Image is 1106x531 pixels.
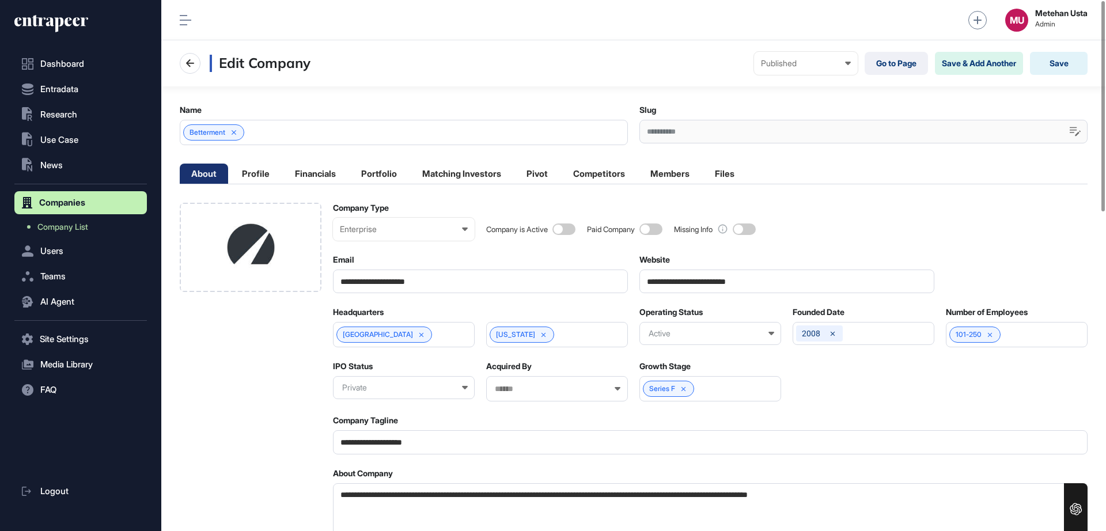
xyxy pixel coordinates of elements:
button: Entradata [14,78,147,101]
button: Media Library [14,353,147,376]
div: Company Logo [180,203,321,292]
li: Financials [283,164,347,184]
span: 101-250 [956,331,982,339]
button: Use Case [14,128,147,151]
label: Company Tagline [333,416,398,425]
span: Entradata [40,85,78,94]
span: AI Agent [40,297,74,306]
label: Number of Employees [946,308,1028,317]
label: Headquarters [333,308,384,317]
span: [GEOGRAPHIC_DATA] [343,331,413,339]
span: Use Case [40,135,78,145]
li: About [180,164,228,184]
span: Research [40,110,77,119]
label: About Company [333,469,393,478]
label: Operating Status [639,308,703,317]
button: News [14,154,147,177]
button: Save & Add Another [935,52,1023,75]
a: Go to Page [865,52,928,75]
button: AI Agent [14,290,147,313]
li: Matching Investors [411,164,513,184]
button: Companies [14,191,147,214]
button: Teams [14,265,147,288]
li: Pivot [515,164,559,184]
label: Founded Date [793,308,844,317]
button: FAQ [14,378,147,401]
li: Portfolio [350,164,408,184]
div: Published [761,59,851,68]
button: MU [1005,9,1028,32]
label: Acquired By [486,362,532,371]
span: Series F [649,385,675,393]
label: Name [180,105,202,115]
a: Dashboard [14,52,147,75]
h3: Edit Company [210,55,310,72]
button: Save [1030,52,1088,75]
span: [US_STATE] [496,331,535,339]
li: Profile [230,164,281,184]
span: Betterment [190,128,225,136]
span: FAQ [40,385,56,395]
span: Admin [1035,20,1088,28]
li: Members [639,164,701,184]
span: Logout [40,487,69,496]
button: Site Settings [14,328,147,351]
strong: Metehan Usta [1035,9,1088,18]
span: Teams [40,272,66,281]
span: Dashboard [40,59,84,69]
label: Growth Stage [639,362,691,371]
span: News [40,161,63,170]
label: Email [333,255,354,264]
span: Company List [37,222,88,232]
div: Missing Info [674,225,713,234]
li: Files [703,164,746,184]
label: Website [639,255,670,264]
label: IPO Status [333,362,373,371]
span: Companies [39,198,85,207]
span: Media Library [40,360,93,369]
button: Research [14,103,147,126]
div: Company is Active [486,225,548,234]
span: Users [40,246,63,256]
div: Paid Company [587,225,635,234]
li: Competitors [562,164,637,184]
span: Site Settings [40,335,89,344]
label: Company Type [333,203,389,213]
a: Logout [14,480,147,503]
label: Slug [639,105,656,115]
div: Enterprise [340,225,468,234]
a: Company List [20,217,147,237]
button: Users [14,240,147,263]
span: 2008 [802,329,820,338]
